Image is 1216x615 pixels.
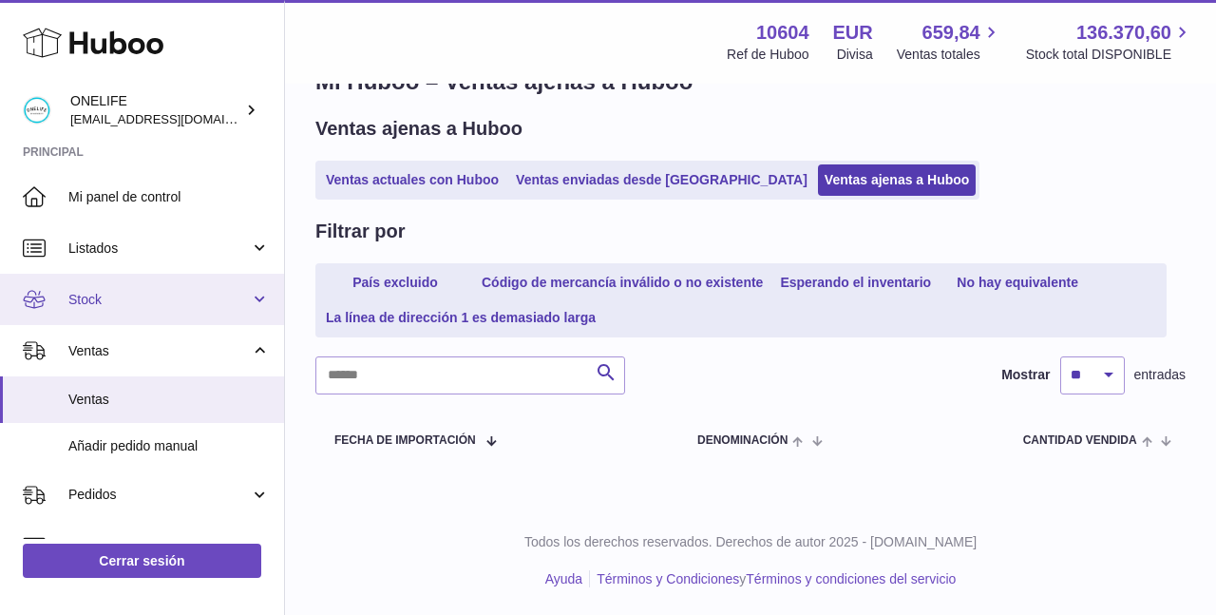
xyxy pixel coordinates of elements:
span: Mi panel de control [68,188,270,206]
strong: 10604 [756,20,809,46]
span: Fecha de importación [334,434,476,447]
a: 136.370,60 Stock total DISPONIBLE [1026,20,1193,64]
a: La línea de dirección 1 es demasiado larga [319,302,602,334]
a: Ayuda [545,571,582,586]
h2: Ventas ajenas a Huboo [315,116,522,142]
li: y [590,570,956,588]
a: Código de mercancía inválido o no existente [475,267,769,298]
a: Cerrar sesión [23,544,261,578]
span: Ventas totales [897,46,1002,64]
span: Ventas [68,391,270,409]
a: País excluido [319,267,471,298]
span: Cantidad vendida [1023,434,1137,447]
a: Esperando el inventario [773,267,938,298]
a: Ventas enviadas desde [GEOGRAPHIC_DATA] [509,164,814,196]
span: [EMAIL_ADDRESS][DOMAIN_NAME] [70,111,279,126]
div: ONELIFE [70,92,241,128]
strong: EUR [833,20,873,46]
div: Ref de Huboo [727,46,808,64]
span: Pedidos [68,486,250,504]
span: Uso [68,537,270,555]
label: Mostrar [1001,366,1050,384]
a: Ventas actuales con Huboo [319,164,505,196]
span: Stock total DISPONIBLE [1026,46,1193,64]
p: Todos los derechos reservados. Derechos de autor 2025 - [DOMAIN_NAME] [300,533,1201,551]
span: 136.370,60 [1076,20,1171,46]
span: entradas [1134,366,1186,384]
span: Denominación [697,434,788,447]
span: Listados [68,240,250,258]
img: administracion@onelifespain.com [23,96,51,125]
span: Ventas [68,342,250,360]
a: No hay equivalente [941,267,1093,298]
span: Stock [68,291,250,309]
a: Términos y condiciones del servicio [746,571,956,586]
span: 659,84 [922,20,980,46]
div: Divisa [837,46,873,64]
span: Añadir pedido manual [68,437,270,455]
a: Ventas ajenas a Huboo [818,164,977,196]
a: 659,84 Ventas totales [897,20,1002,64]
h2: Filtrar por [315,219,405,244]
a: Términos y Condiciones [597,571,739,586]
